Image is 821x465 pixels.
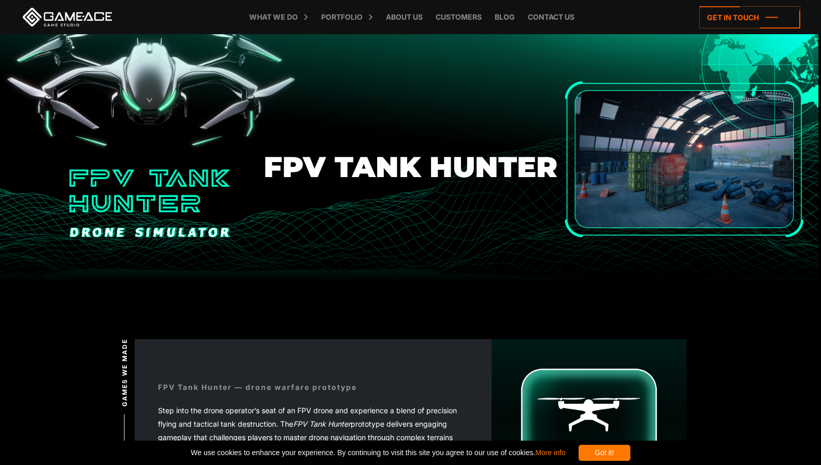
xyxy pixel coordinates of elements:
[158,382,357,393] div: FPV Tank Hunter — drone warfare prototype
[120,338,129,406] span: Games we made
[699,6,800,28] a: Get in touch
[293,419,351,428] em: FPV Tank Hunter
[535,448,565,457] a: More info
[191,445,565,461] span: We use cookies to enhance your experience. By continuing to visit this site you agree to our use ...
[579,445,630,461] div: Got it!
[264,151,557,183] h1: FPV Tank Hunter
